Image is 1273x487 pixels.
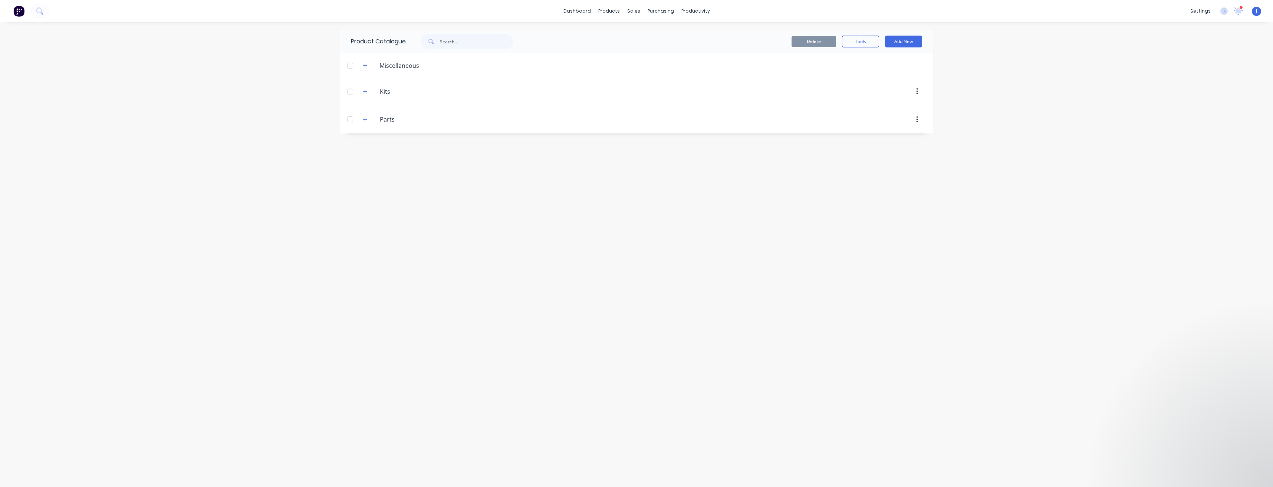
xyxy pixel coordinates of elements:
button: Add New [885,36,922,47]
img: Factory [13,6,24,17]
div: Miscellaneous [374,61,425,70]
div: purchasing [644,6,678,17]
iframe: Intercom live chat [1248,462,1266,480]
input: Search... [440,34,513,49]
div: sales [624,6,644,17]
button: Tools [842,36,879,47]
input: Enter category name [380,87,468,96]
input: Enter category name [380,115,468,124]
div: products [595,6,624,17]
div: Product Catalogue [340,30,406,53]
div: productivity [678,6,714,17]
div: settings [1187,6,1214,17]
a: dashboard [560,6,595,17]
button: Delete [792,36,836,47]
span: J [1256,8,1257,14]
